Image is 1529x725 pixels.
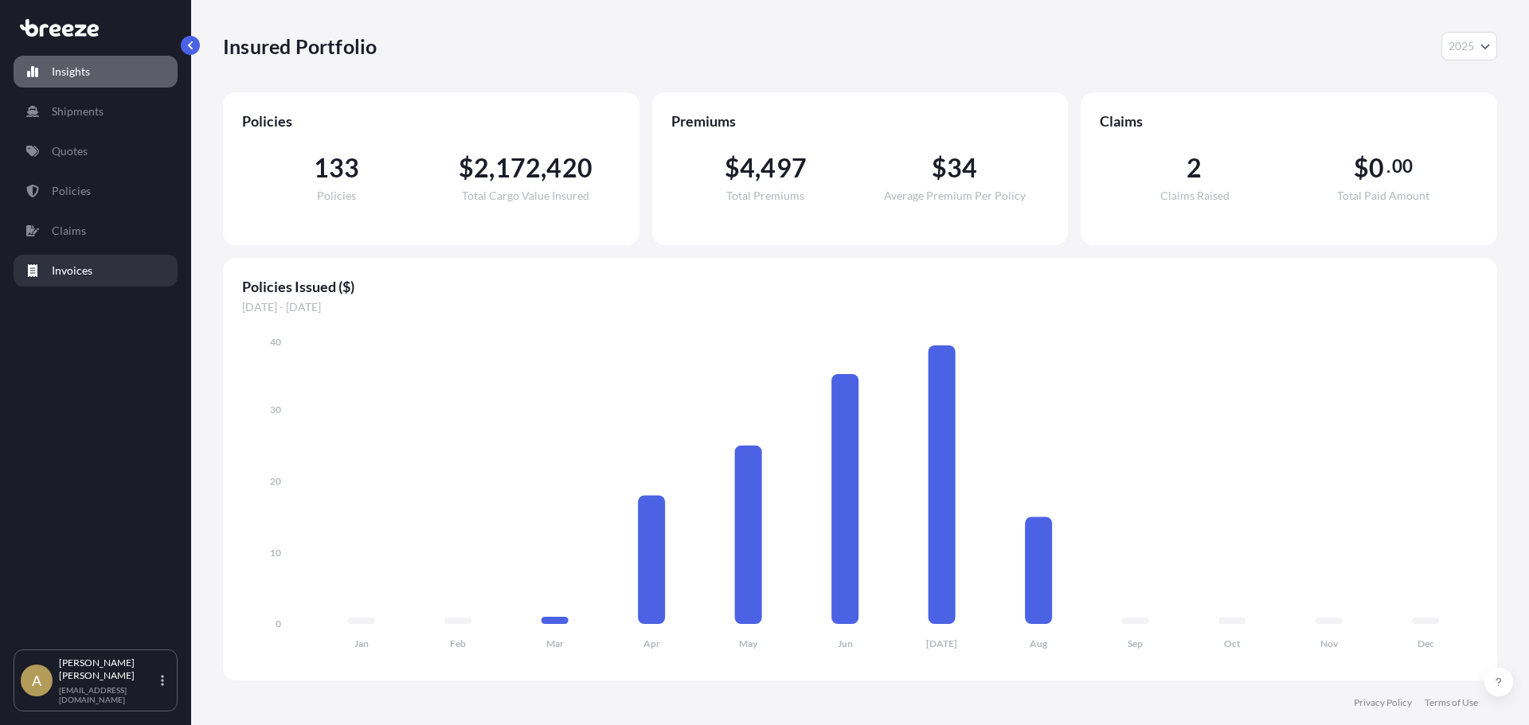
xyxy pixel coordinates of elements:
[317,190,356,201] span: Policies
[354,637,369,649] tspan: Jan
[270,475,281,487] tspan: 20
[546,155,592,181] span: 420
[1425,696,1478,709] a: Terms of Use
[314,155,360,181] span: 133
[32,672,41,688] span: A
[932,155,947,181] span: $
[947,155,977,181] span: 34
[1369,155,1384,181] span: 0
[52,143,88,159] p: Quotes
[242,277,1478,296] span: Policies Issued ($)
[450,637,466,649] tspan: Feb
[14,135,178,167] a: Quotes
[1320,637,1339,649] tspan: Nov
[1354,696,1412,709] a: Privacy Policy
[14,95,178,127] a: Shipments
[270,336,281,348] tspan: 40
[14,255,178,286] a: Invoices
[884,190,1026,201] span: Average Premium Per Policy
[1449,38,1474,54] span: 2025
[270,403,281,415] tspan: 30
[1392,160,1413,173] span: 00
[838,637,853,649] tspan: Jun
[546,637,564,649] tspan: Mar
[489,155,495,181] span: ,
[242,111,620,131] span: Policies
[59,685,158,704] p: [EMAIL_ADDRESS][DOMAIN_NAME]
[52,103,104,119] p: Shipments
[1100,111,1478,131] span: Claims
[459,155,474,181] span: $
[474,155,489,181] span: 2
[462,190,589,201] span: Total Cargo Value Insured
[643,637,660,649] tspan: Apr
[1224,637,1241,649] tspan: Oct
[1354,155,1369,181] span: $
[14,215,178,247] a: Claims
[1337,190,1429,201] span: Total Paid Amount
[541,155,546,181] span: ,
[59,657,158,682] p: [PERSON_NAME] [PERSON_NAME]
[761,155,807,181] span: 497
[755,155,761,181] span: ,
[1160,190,1230,201] span: Claims Raised
[52,263,92,279] p: Invoices
[1386,160,1390,173] span: .
[1441,32,1497,60] button: Year Selector
[671,111,1050,131] span: Premiums
[725,155,740,181] span: $
[1030,637,1048,649] tspan: Aug
[14,56,178,88] a: Insights
[52,64,90,80] p: Insights
[242,299,1478,315] span: [DATE] - [DATE]
[1128,637,1143,649] tspan: Sep
[1418,637,1434,649] tspan: Dec
[14,175,178,207] a: Policies
[1187,155,1202,181] span: 2
[495,155,542,181] span: 172
[276,618,281,630] tspan: 0
[52,223,86,239] p: Claims
[739,637,758,649] tspan: May
[223,33,377,59] p: Insured Portfolio
[926,637,957,649] tspan: [DATE]
[740,155,755,181] span: 4
[52,183,91,199] p: Policies
[726,190,804,201] span: Total Premiums
[270,547,281,559] tspan: 10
